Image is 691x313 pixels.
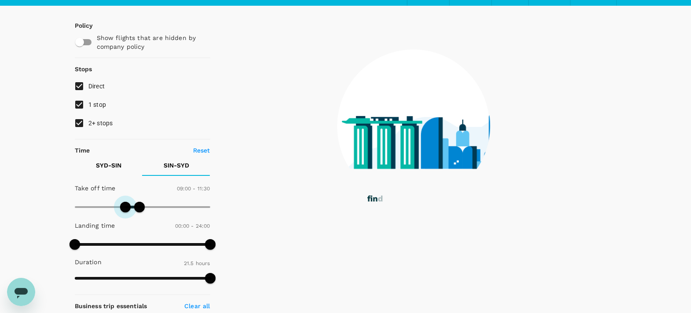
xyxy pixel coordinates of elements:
p: Clear all [184,302,210,310]
span: Direct [88,83,105,90]
span: 09:00 - 11:30 [177,186,210,192]
p: Policy [75,21,83,30]
p: SYD - SIN [96,161,121,170]
p: Time [75,146,90,155]
span: 1 stop [88,101,106,108]
g: finding your flights [367,196,443,204]
strong: Stops [75,66,92,73]
span: 21.5 hours [184,260,210,266]
p: Duration [75,258,102,266]
span: 00:00 - 24:00 [175,223,210,229]
p: SIN - SYD [164,161,189,170]
iframe: Button to launch messaging window [7,278,35,306]
p: Landing time [75,221,115,230]
strong: Business trip essentials [75,302,147,309]
span: 2+ stops [88,120,113,127]
p: Take off time [75,184,116,193]
p: Reset [193,146,210,155]
p: Show flights that are hidden by company policy [97,33,204,51]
